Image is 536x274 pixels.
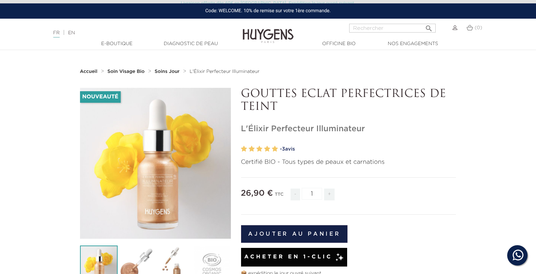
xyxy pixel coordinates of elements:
[80,69,99,74] a: Accueil
[425,22,433,31] i: 
[241,88,456,114] p: GOUTTES ECLAT PERFECTRICES DE TEINT
[302,188,322,200] input: Quantité
[155,69,181,74] a: Soins Jour
[264,144,270,154] label: 4
[80,91,121,103] li: Nouveauté
[423,22,435,31] button: 
[280,144,456,154] a: -3avis
[68,31,75,35] a: EN
[190,69,259,74] a: L'Élixir Perfecteur Illuminateur
[291,189,300,200] span: -
[272,144,278,154] label: 5
[241,124,456,134] h1: L'Élixir Perfecteur Illuminateur
[475,25,482,30] span: (0)
[282,146,285,152] span: 3
[241,189,273,197] span: 26,90 €
[249,144,255,154] label: 2
[241,158,456,167] p: Certifié BIO - Tous types de peaux et carnations
[50,29,218,37] div: |
[155,69,180,74] strong: Soins Jour
[275,187,283,206] div: TTC
[107,69,146,74] a: Soin Visage Bio
[243,18,294,44] img: Huygens
[379,40,447,47] a: Nos engagements
[80,69,98,74] strong: Accueil
[305,40,373,47] a: Officine Bio
[241,225,348,243] button: Ajouter au panier
[324,189,335,200] span: +
[241,144,247,154] label: 1
[157,40,225,47] a: Diagnostic de peau
[83,40,151,47] a: E-Boutique
[107,69,145,74] strong: Soin Visage Bio
[349,24,436,33] input: Rechercher
[256,144,262,154] label: 3
[53,31,60,38] a: FR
